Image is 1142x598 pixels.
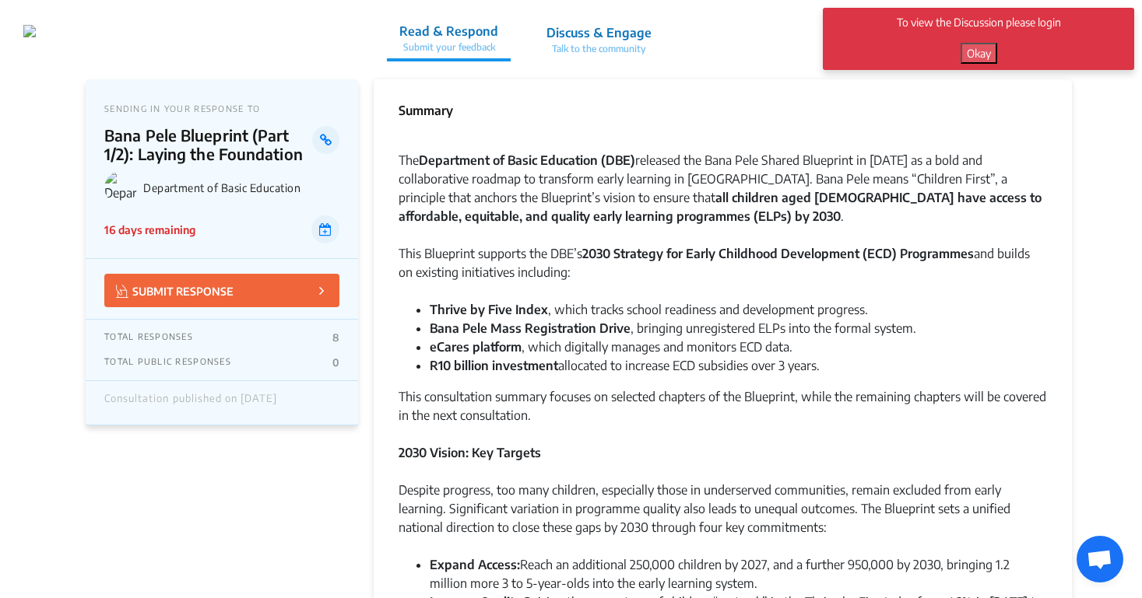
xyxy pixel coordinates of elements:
[104,126,312,163] p: Bana Pele Blueprint (Part 1/2): Laying the Foundation
[104,103,339,114] p: SENDING IN YOUR RESPONSE TO
[104,356,231,369] p: TOTAL PUBLIC RESPONSES
[399,387,1047,443] div: This consultation summary focuses on selected chapters of the Blueprint, while the remaining chap...
[419,152,635,168] strong: Department of Basic Education (DBE)
[1077,536,1123,582] div: Open chat
[430,320,631,336] strong: Bana Pele Mass Registration Drive
[430,557,520,572] strong: Expand Access:
[143,181,339,194] p: Department of Basic Education
[430,555,1047,593] li: Reach an additional 250,000 children by 2027, and a further 950,000 by 2030, bringing 1.2 million...
[842,14,1115,30] p: To view the Discussion please login
[399,445,541,460] strong: 2030 Vision: Key Targets
[430,300,1047,319] li: , which tracks school readiness and development progress.
[399,481,1047,555] div: Despite progress, too many children, especially those in underserved communities, remain excluded...
[546,42,652,56] p: Talk to the community
[961,43,997,64] button: Okay
[582,246,974,261] strong: 2030 Strategy for Early Childhood Development (ECD) Programmes
[116,282,234,299] p: SUBMIT RESPONSE
[104,171,137,204] img: Department of Basic Education logo
[430,319,1047,337] li: , bringing unregistered ELPs into the formal system.
[399,151,1047,244] div: The released the Bana Pele Shared Blueprint in [DATE] as a bold and collaborative roadmap to tran...
[430,358,489,373] strong: R10 billion
[104,274,339,307] button: SUBMIT RESPONSE
[116,285,128,298] img: Vector.jpg
[104,331,193,344] p: TOTAL RESPONSES
[399,22,498,40] p: Read & Respond
[399,40,498,54] p: Submit your feedback
[399,190,1042,224] strong: all children aged [DEMOGRAPHIC_DATA] have access to affordable, equitable, and quality early lear...
[430,302,548,317] strong: Thrive by Five Index
[399,101,453,120] p: Summary
[546,23,652,42] p: Discuss & Engage
[23,25,36,37] img: r3bhv9o7vttlwasn7lg2llmba4yf
[430,339,522,355] strong: eCares platform
[332,356,339,369] p: 0
[430,337,1047,356] li: , which digitally manages and monitors ECD data.
[332,331,339,344] p: 8
[104,222,195,238] p: 16 days remaining
[430,356,1047,375] li: allocated to increase ECD subsidies over 3 years.
[104,393,277,413] div: Consultation published on [DATE]
[492,358,558,373] strong: investment
[399,244,1047,300] div: This Blueprint supports the DBE’s and builds on existing initiatives including:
